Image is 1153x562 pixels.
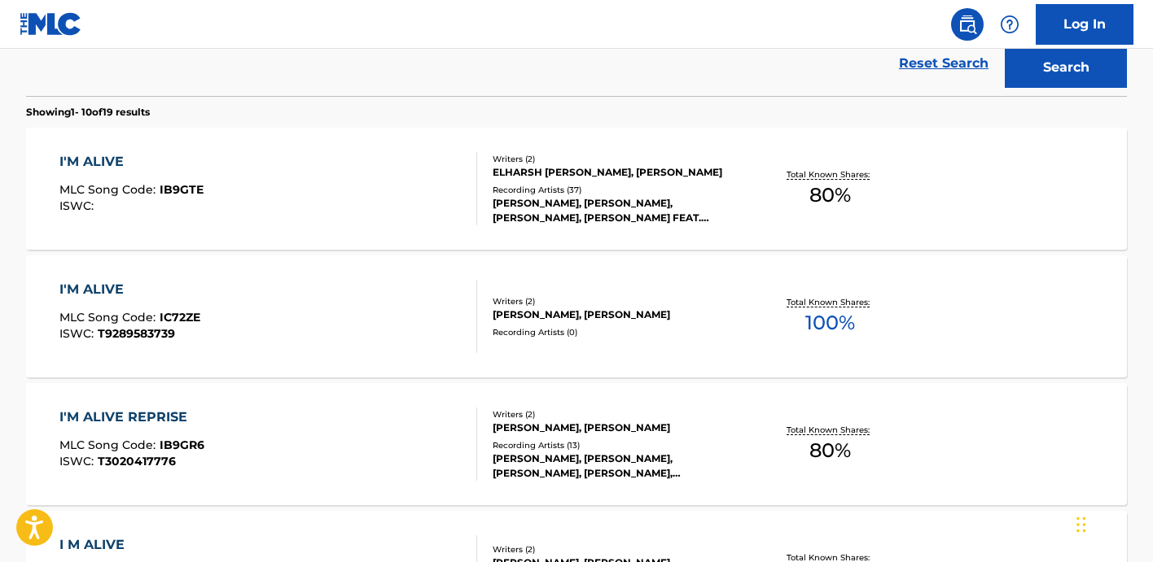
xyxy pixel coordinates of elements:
[809,436,851,465] span: 80 %
[493,307,739,322] div: [PERSON_NAME], [PERSON_NAME]
[98,326,175,341] span: T9289583739
[160,182,204,197] span: IB9GTE
[787,424,874,436] p: Total Known Shares:
[1072,484,1153,562] iframe: Chat Widget
[493,153,739,165] div: Writers ( 2 )
[493,326,739,338] div: Recording Artists ( 0 )
[59,152,204,172] div: I'M ALIVE
[891,46,997,81] a: Reset Search
[1005,47,1127,88] button: Search
[160,438,204,452] span: IB9GR6
[493,184,739,196] div: Recording Artists ( 37 )
[59,535,203,555] div: I M ALIVE
[493,543,739,555] div: Writers ( 2 )
[493,295,739,307] div: Writers ( 2 )
[1076,500,1086,549] div: Drag
[493,451,739,481] div: [PERSON_NAME], [PERSON_NAME], [PERSON_NAME], [PERSON_NAME], [PERSON_NAME], [PERSON_NAME]
[493,196,739,225] div: [PERSON_NAME], [PERSON_NAME], [PERSON_NAME], [PERSON_NAME] FEAT. [PERSON_NAME], [PERSON_NAME], [P...
[59,326,98,341] span: ISWC :
[1000,15,1019,34] img: help
[59,454,98,468] span: ISWC :
[59,438,160,452] span: MLC Song Code :
[26,255,1127,377] a: I'M ALIVEMLC Song Code:IC72ZEISWC:T9289583739Writers (2)[PERSON_NAME], [PERSON_NAME]Recording Art...
[98,454,176,468] span: T3020417776
[26,383,1127,505] a: I'M ALIVE REPRISEMLC Song Code:IB9GR6ISWC:T3020417776Writers (2)[PERSON_NAME], [PERSON_NAME]Recor...
[787,296,874,308] p: Total Known Shares:
[809,181,851,210] span: 80 %
[59,407,204,427] div: I'M ALIVE REPRISE
[993,8,1026,41] div: Help
[59,182,160,197] span: MLC Song Code :
[493,439,739,451] div: Recording Artists ( 13 )
[59,310,160,325] span: MLC Song Code :
[951,8,984,41] a: Public Search
[958,15,977,34] img: search
[26,105,150,120] p: Showing 1 - 10 of 19 results
[805,308,855,338] span: 100 %
[1036,4,1133,45] a: Log In
[26,128,1127,250] a: I'M ALIVEMLC Song Code:IB9GTEISWC:Writers (2)ELHARSH [PERSON_NAME], [PERSON_NAME]Recording Artist...
[787,168,874,181] p: Total Known Shares:
[59,198,98,213] span: ISWC :
[160,310,200,325] span: IC72ZE
[59,280,200,299] div: I'M ALIVE
[493,408,739,420] div: Writers ( 2 )
[493,165,739,180] div: ELHARSH [PERSON_NAME], [PERSON_NAME]
[493,420,739,435] div: [PERSON_NAME], [PERSON_NAME]
[20,12,82,36] img: MLC Logo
